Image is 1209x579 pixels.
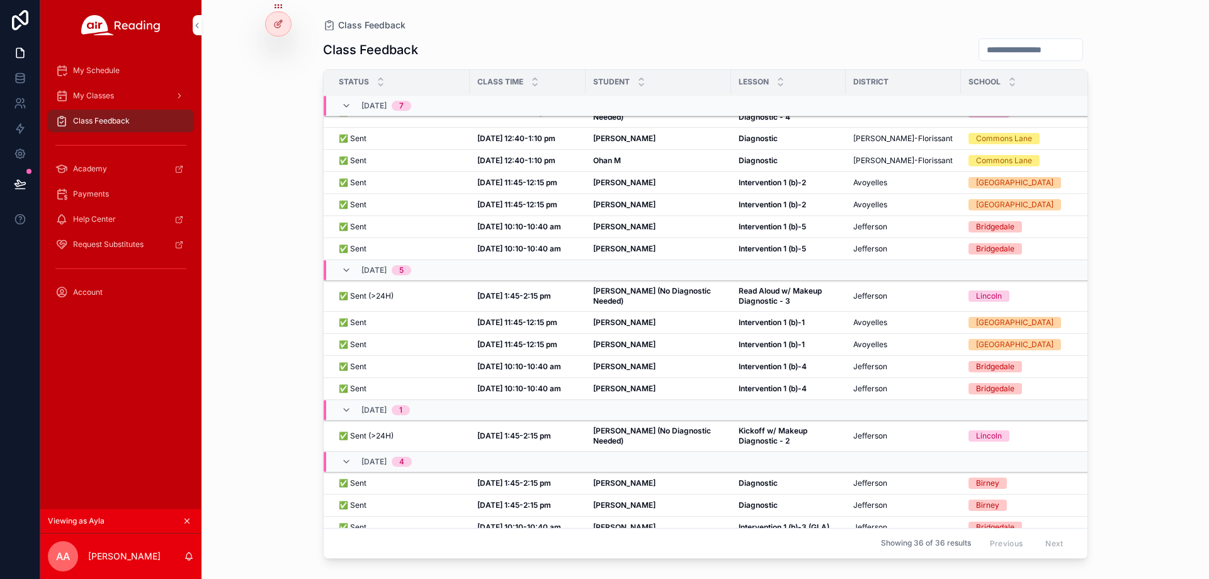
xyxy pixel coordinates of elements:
[853,478,953,488] a: Jefferson
[339,156,366,166] span: ✅ Sent
[976,243,1014,255] div: Bridgedale
[339,291,394,301] span: ✅ Sent (>24H)
[399,405,402,415] div: 1
[593,244,724,254] a: [PERSON_NAME]
[593,426,713,445] strong: [PERSON_NAME] (No Diagnostic Needed)
[593,286,724,306] a: [PERSON_NAME] (No Diagnostic Needed)
[968,77,1001,87] span: School
[339,431,394,441] span: ✅ Sent (>24H)
[739,178,838,188] a: Intervention 1 (b)-2
[853,384,887,394] span: Jefferson
[338,19,406,32] span: Class Feedback
[81,15,161,35] img: App logo
[739,522,829,532] strong: Intervention 1 (b)-3 (GLA)
[477,222,578,232] a: [DATE] 10:10-10:40 am
[477,340,578,350] a: [DATE] 11:45-12:15 pm
[477,318,557,327] strong: [DATE] 11:45-12:15 pm
[48,59,194,82] a: My Schedule
[853,478,887,488] span: Jefferson
[739,222,806,231] strong: Intervention 1 (b)-5
[853,318,953,328] a: Avoyelles
[477,178,578,188] a: [DATE] 11:45-12:15 pm
[339,522,366,532] span: ✅ Sent
[853,291,953,301] a: Jefferson
[73,189,109,199] span: Payments
[593,178,656,187] strong: [PERSON_NAME]
[477,522,578,532] a: [DATE] 10:10-10:40 am
[853,522,887,532] span: Jefferson
[477,156,578,166] a: [DATE] 12:40-1:10 pm
[739,222,838,232] a: Intervention 1 (b)-5
[361,101,387,111] span: [DATE]
[593,156,621,165] strong: Ohan M
[323,19,406,32] a: Class Feedback
[739,200,806,209] strong: Intervention 1 (b)-2
[739,244,838,254] a: Intervention 1 (b)-5
[477,340,557,349] strong: [DATE] 11:45-12:15 pm
[339,244,366,254] span: ✅ Sent
[853,244,953,254] a: Jefferson
[40,50,201,320] div: scrollable content
[853,522,953,532] a: Jefferson
[477,362,561,371] strong: [DATE] 10:10-10:40 am
[339,244,462,254] a: ✅ Sent
[593,522,724,532] a: [PERSON_NAME]
[477,431,578,441] a: [DATE] 1:45-2:15 pm
[853,340,887,350] span: Avoyelles
[48,281,194,304] a: Account
[73,91,114,101] span: My Classes
[853,178,887,188] span: Avoyelles
[968,177,1108,188] a: [GEOGRAPHIC_DATA]
[339,318,462,328] a: ✅ Sent
[976,221,1014,232] div: Bridgedale
[593,286,713,306] strong: [PERSON_NAME] (No Diagnostic Needed)
[477,478,578,488] a: [DATE] 1:45-2:15 pm
[968,317,1108,328] a: [GEOGRAPHIC_DATA]
[339,222,462,232] a: ✅ Sent
[48,183,194,205] a: Payments
[976,199,1053,210] div: [GEOGRAPHIC_DATA]
[48,208,194,231] a: Help Center
[593,362,656,371] strong: [PERSON_NAME]
[361,265,387,275] span: [DATE]
[968,522,1108,533] a: Bridgedale
[739,286,824,306] strong: Read Aloud w/ Makeup Diagnostic - 3
[976,339,1053,350] div: [GEOGRAPHIC_DATA]
[477,384,561,393] strong: [DATE] 10:10-10:40 am
[853,134,953,144] a: [PERSON_NAME]-Florissant
[976,383,1014,394] div: Bridgedale
[853,200,887,210] span: Avoyelles
[853,500,953,510] a: Jefferson
[477,244,561,253] strong: [DATE] 10:10-10:40 am
[339,222,366,232] span: ✅ Sent
[48,110,194,132] a: Class Feedback
[339,340,366,350] span: ✅ Sent
[477,384,578,394] a: [DATE] 10:10-10:40 am
[976,522,1014,533] div: Bridgedale
[48,158,194,180] a: Academy
[593,362,724,372] a: [PERSON_NAME]
[593,500,656,510] strong: [PERSON_NAME]
[593,200,656,209] strong: [PERSON_NAME]
[853,362,953,372] a: Jefferson
[739,178,806,187] strong: Intervention 1 (b)-2
[593,318,724,328] a: [PERSON_NAME]
[339,291,462,301] a: ✅ Sent (>24H)
[477,291,578,301] a: [DATE] 1:45-2:15 pm
[339,134,462,144] a: ✅ Sent
[976,361,1014,372] div: Bridgedale
[323,41,418,59] h1: Class Feedback
[968,478,1108,489] a: Birney
[477,134,555,143] strong: [DATE] 12:40-1:10 pm
[477,200,578,210] a: [DATE] 11:45-12:15 pm
[739,478,838,488] a: Diagnostic
[739,426,809,445] strong: Kickoff w/ Makeup Diagnostic - 2
[339,478,366,488] span: ✅ Sent
[593,384,724,394] a: [PERSON_NAME]
[739,362,838,372] a: Intervention 1 (b)-4
[853,291,887,301] span: Jefferson
[968,500,1108,511] a: Birney
[853,431,887,441] span: Jefferson
[976,430,1002,442] div: Lincoln
[853,244,887,254] span: Jefferson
